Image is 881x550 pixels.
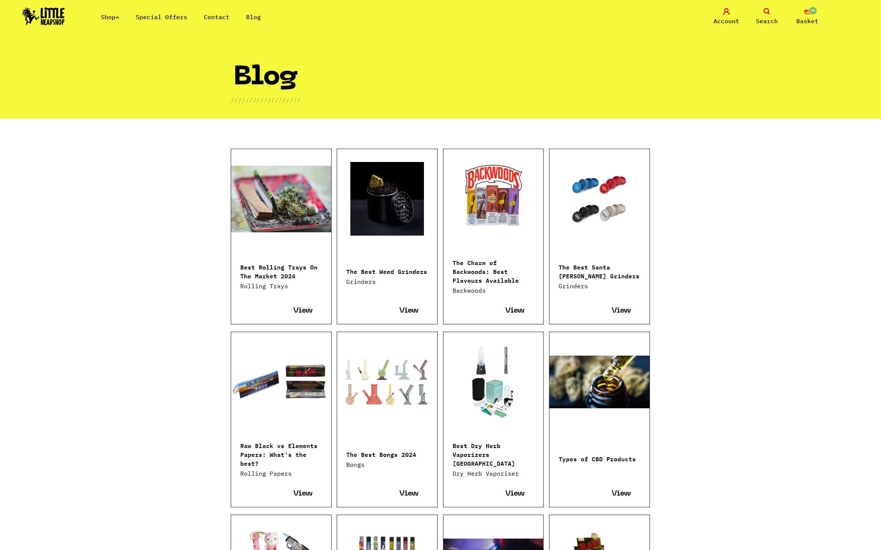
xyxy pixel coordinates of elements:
a: Shop [101,13,119,21]
a: Special Offers [136,13,187,21]
p: The Best Bongs 2024 [346,449,428,458]
span: View [505,490,524,498]
a: Search [749,8,785,25]
p: Rolling Papers [240,469,322,478]
img: Little Head Shop Logo [22,7,65,25]
a: View [493,490,534,498]
p: Best Rolling Trays On The Market 2024 [240,262,322,280]
span: View [399,490,418,498]
p: Rolling Trays [240,282,322,290]
span: Search [756,17,778,25]
p: Best Dry Herb Vaporizers [GEOGRAPHIC_DATA] [453,441,534,467]
span: View [399,307,418,315]
p: Types of CBD Products [559,454,640,463]
a: View [281,307,322,315]
span: View [293,490,312,498]
p: The Charm of Backwoods: Best Flavours Available [453,258,534,284]
span: View [293,307,312,315]
span: 10 [809,6,817,15]
a: View [281,490,322,498]
a: Contact [204,13,230,21]
span: View [612,490,631,498]
span: Account [714,17,739,25]
a: 10 Basket [789,8,826,25]
a: View [387,307,428,315]
span: Basket [796,17,818,25]
a: View [387,490,428,498]
a: Account [708,8,745,25]
a: Blog [246,13,261,21]
p: /////////////////// [231,96,301,105]
p: Backwoods [453,286,534,295]
a: View [599,307,640,315]
p: The Best Weed Grinders [346,267,428,275]
p: Raw Black vs Elements Papers: What's the best? [240,441,322,467]
p: Grinders [559,282,640,290]
p: Grinders [346,277,428,286]
span: View [505,307,524,315]
h1: Blog [234,65,298,96]
p: The Best Santa [PERSON_NAME] Grinders [559,262,640,280]
a: View [493,307,534,315]
p: Bongs [346,460,428,469]
p: Dry Herb Vaporiser [453,469,534,478]
span: View [612,307,631,315]
a: View [599,490,640,498]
